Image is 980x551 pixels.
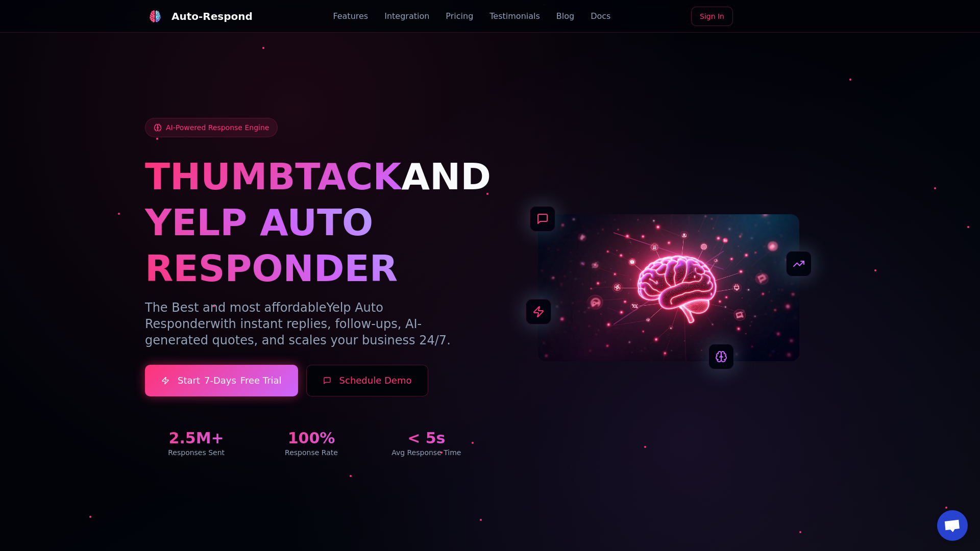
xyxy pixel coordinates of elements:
div: Avg Response Time [375,447,478,458]
button: Schedule Demo [306,365,429,396]
a: Pricing [446,10,473,22]
div: Auto-Respond [171,9,253,23]
div: Responses Sent [145,447,248,458]
span: THUMBTACK [145,155,401,198]
a: Features [333,10,368,22]
span: 7-Days [204,373,236,388]
span: AI-Powered Response Engine [166,122,269,133]
iframe: Sign in with Google Button [736,6,840,28]
div: < 5s [375,429,478,447]
div: Open chat [937,510,968,541]
a: Sign In [691,7,733,26]
div: 2.5M+ [145,429,248,447]
div: 100% [260,429,362,447]
a: Auto-Respond [145,6,253,27]
span: Yelp Auto Responder [145,300,383,331]
div: Response Rate [260,447,362,458]
a: Start7-DaysFree Trial [145,365,298,396]
img: AI Neural Network Brain [538,214,799,361]
span: AND [401,155,491,198]
a: Blog [556,10,574,22]
p: The Best and most affordable with instant replies, follow-ups, AI-generated quotes, and scales yo... [145,299,478,348]
a: Integration [384,10,429,22]
a: Testimonials [489,10,540,22]
h1: YELP AUTO RESPONDER [145,199,478,291]
img: logo.svg [149,10,161,22]
a: Docs [591,10,610,22]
